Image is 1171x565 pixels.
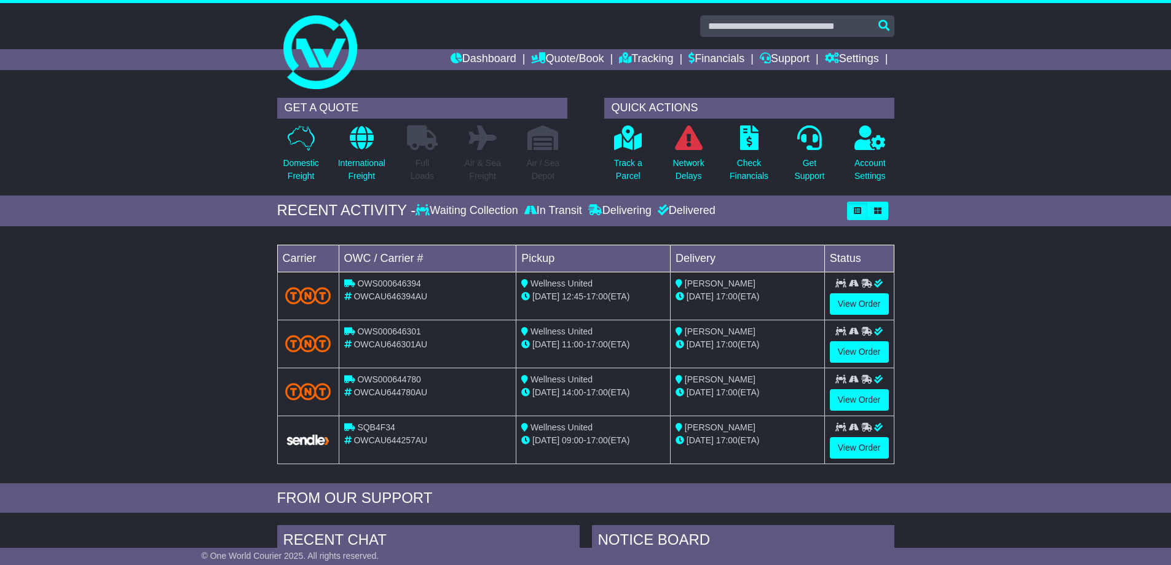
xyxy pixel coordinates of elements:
div: Delivered [655,204,716,218]
div: In Transit [521,204,585,218]
a: AccountSettings [854,125,886,189]
p: Account Settings [854,157,886,183]
span: OWS000646301 [357,326,421,336]
span: OWCAU646301AU [353,339,427,349]
span: [PERSON_NAME] [685,374,755,384]
a: Quote/Book [531,49,604,70]
a: InternationalFreight [337,125,386,189]
div: QUICK ACTIONS [604,98,894,119]
td: Delivery [670,245,824,272]
span: [DATE] [532,387,559,397]
p: Air / Sea Depot [527,157,560,183]
div: - (ETA) [521,386,665,399]
span: 09:00 [562,435,583,445]
span: 11:00 [562,339,583,349]
div: (ETA) [676,386,819,399]
p: Network Delays [672,157,704,183]
a: View Order [830,293,889,315]
span: 17:00 [716,435,738,445]
span: [DATE] [687,339,714,349]
div: Delivering [585,204,655,218]
p: Check Financials [730,157,768,183]
p: International Freight [338,157,385,183]
span: [PERSON_NAME] [685,279,755,288]
span: © One World Courier 2025. All rights reserved. [202,551,379,561]
a: GetSupport [794,125,825,189]
a: DomesticFreight [282,125,319,189]
img: TNT_Domestic.png [285,287,331,304]
span: 14:00 [562,387,583,397]
td: Pickup [516,245,671,272]
div: GET A QUOTE [277,98,567,119]
p: Full Loads [407,157,438,183]
span: 17:00 [586,291,608,301]
div: - (ETA) [521,290,665,303]
a: View Order [830,341,889,363]
div: Waiting Collection [416,204,521,218]
a: View Order [830,437,889,459]
div: - (ETA) [521,434,665,447]
span: [PERSON_NAME] [685,422,755,432]
span: OWS000644780 [357,374,421,384]
td: Carrier [277,245,339,272]
span: [DATE] [687,435,714,445]
div: - (ETA) [521,338,665,351]
span: [DATE] [532,291,559,301]
div: FROM OUR SUPPORT [277,489,894,507]
div: (ETA) [676,338,819,351]
span: OWCAU644780AU [353,387,427,397]
span: 17:00 [586,339,608,349]
span: 17:00 [716,291,738,301]
span: Wellness United [530,422,593,432]
span: OWCAU646394AU [353,291,427,301]
a: Tracking [619,49,673,70]
span: 17:00 [716,387,738,397]
span: [DATE] [687,387,714,397]
span: [DATE] [532,339,559,349]
a: Settings [825,49,879,70]
span: 17:00 [716,339,738,349]
div: (ETA) [676,290,819,303]
img: TNT_Domestic.png [285,335,331,352]
span: 12:45 [562,291,583,301]
div: (ETA) [676,434,819,447]
a: Dashboard [451,49,516,70]
span: OWS000646394 [357,279,421,288]
span: [DATE] [687,291,714,301]
span: [DATE] [532,435,559,445]
td: OWC / Carrier # [339,245,516,272]
a: View Order [830,389,889,411]
div: RECENT CHAT [277,525,580,558]
span: Wellness United [530,279,593,288]
img: TNT_Domestic.png [285,383,331,400]
p: Track a Parcel [614,157,642,183]
p: Domestic Freight [283,157,318,183]
span: 17:00 [586,435,608,445]
span: SQB4F34 [357,422,395,432]
div: NOTICE BOARD [592,525,894,558]
span: OWCAU644257AU [353,435,427,445]
a: NetworkDelays [672,125,704,189]
div: RECENT ACTIVITY - [277,202,416,219]
td: Status [824,245,894,272]
a: CheckFinancials [729,125,769,189]
a: Support [760,49,810,70]
p: Get Support [794,157,824,183]
span: [PERSON_NAME] [685,326,755,336]
a: Track aParcel [613,125,643,189]
p: Air & Sea Freight [465,157,501,183]
span: Wellness United [530,326,593,336]
a: Financials [688,49,744,70]
img: GetCarrierServiceLogo [285,433,331,446]
span: Wellness United [530,374,593,384]
span: 17:00 [586,387,608,397]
